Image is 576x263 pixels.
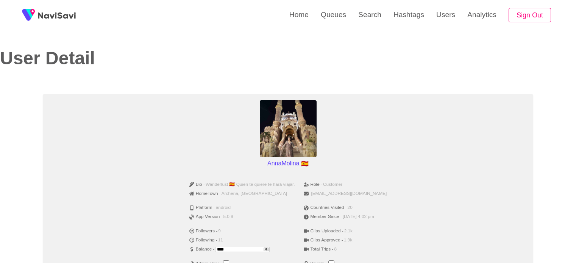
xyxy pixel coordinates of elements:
span: Followers - [189,229,218,234]
span: Platform - [189,205,215,210]
span: Following - [189,238,217,243]
span: 5.0.9 [223,214,233,219]
img: fireSpot [19,6,38,25]
span: Total Trips - [304,247,333,252]
span: 11 [218,238,223,243]
span: 9 [218,229,221,234]
span: Clips Uploaded - [304,229,343,234]
p: AnnaMolina [264,157,312,170]
span: 20 [348,205,353,210]
span: 8 [334,247,337,252]
span: Countries Visited - [304,205,347,210]
span: Bio - [189,182,205,187]
span: android [216,205,231,210]
img: fireSpot [38,11,76,19]
span: Customer [323,182,342,187]
span: Wanderlust 🇪🇦 Quien te quiere te hará viajar. [206,182,295,187]
span: [DATE] 4:02 pm [343,214,374,219]
span: Clips Approved - [304,238,343,243]
span: Spain flag [301,161,309,167]
span: Balance - [189,247,215,252]
span: Member Since - [304,214,342,219]
span: 2.1k [344,229,353,234]
span: Role - [304,182,322,187]
button: Sign Out [509,8,551,23]
span: App Version - [189,214,223,219]
span: 1.9k [344,238,352,243]
span: Archena, [GEOGRAPHIC_DATA] [222,191,287,196]
span: [EMAIL_ADDRESS][DOMAIN_NAME] [311,191,387,196]
span: HomeTown - [189,191,221,196]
